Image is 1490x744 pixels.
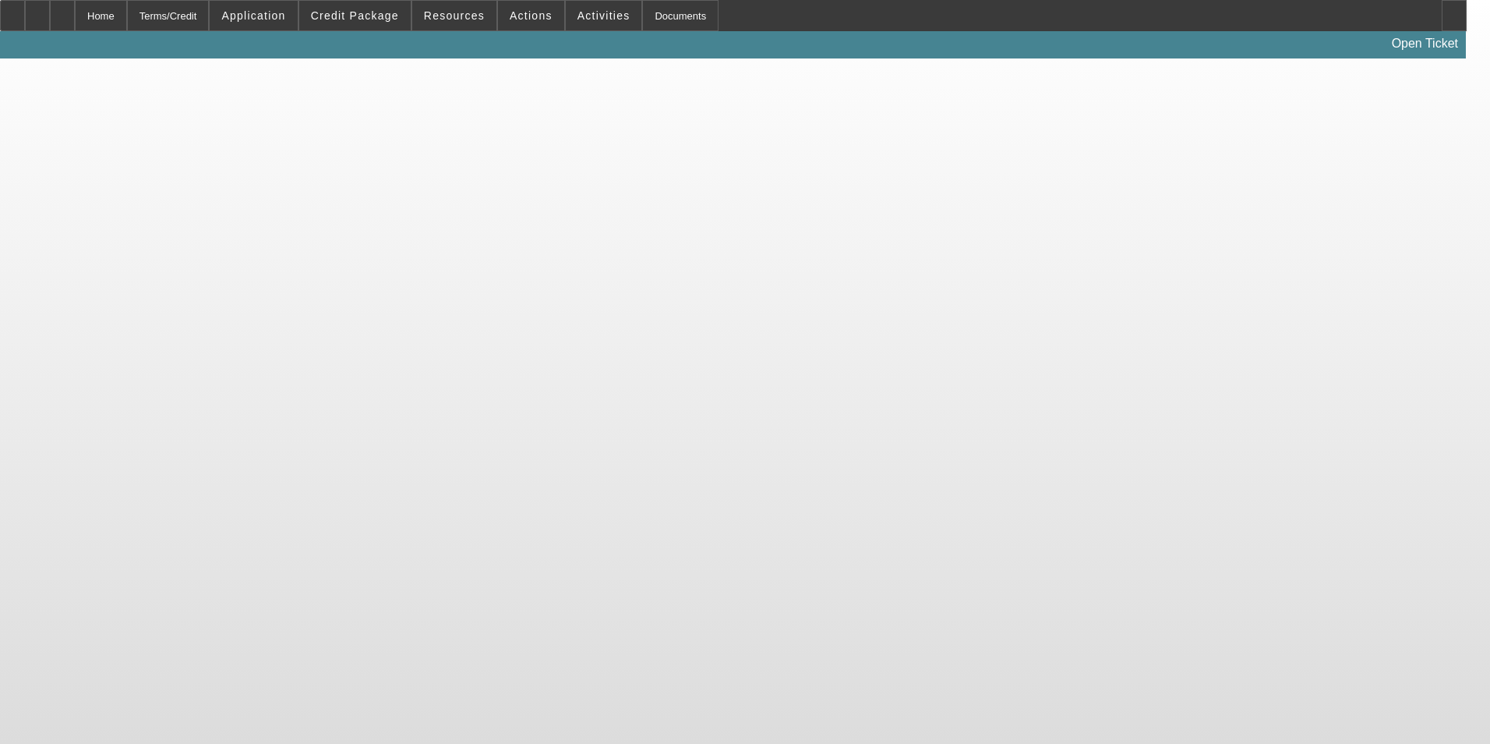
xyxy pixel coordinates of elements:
button: Activities [566,1,642,30]
button: Application [210,1,297,30]
button: Credit Package [299,1,411,30]
a: Open Ticket [1386,30,1464,57]
span: Actions [510,9,553,22]
span: Application [221,9,285,22]
button: Resources [412,1,496,30]
span: Activities [577,9,630,22]
button: Actions [498,1,564,30]
span: Resources [424,9,485,22]
span: Credit Package [311,9,399,22]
